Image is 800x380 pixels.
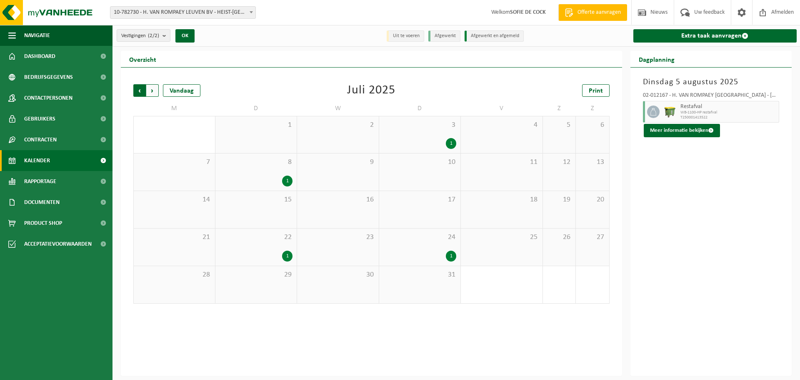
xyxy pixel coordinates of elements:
td: Z [576,101,609,116]
count: (2/2) [148,33,159,38]
span: Dashboard [24,46,55,67]
span: 1 [220,121,293,130]
span: Kalender [24,150,50,171]
span: 24 [383,233,457,242]
span: Volgende [146,84,159,97]
span: 8 [220,158,293,167]
a: Extra taak aanvragen [633,29,797,43]
div: 1 [446,251,456,262]
h3: Dinsdag 5 augustus 2025 [643,76,780,88]
span: WB-1100-HP restafval [680,110,777,115]
div: Vandaag [163,84,200,97]
span: Navigatie [24,25,50,46]
span: Contracten [24,129,57,150]
span: Print [589,88,603,94]
h2: Overzicht [121,51,165,67]
div: 1 [446,138,456,149]
span: Restafval [680,103,777,110]
span: 30 [301,270,375,279]
span: Vestigingen [121,30,159,42]
span: 13 [580,158,605,167]
span: 6 [580,121,605,130]
li: Uit te voeren [387,30,424,42]
span: 28 [138,270,211,279]
span: 12 [547,158,572,167]
span: 10-782730 - H. VAN ROMPAEY LEUVEN BV - HEIST-OP-DEN-BERG [110,7,255,18]
span: 19 [547,195,572,204]
div: 02-012167 - H. VAN ROMPAEY [GEOGRAPHIC_DATA] - [GEOGRAPHIC_DATA] [643,93,780,101]
td: D [215,101,297,116]
span: 25 [465,233,538,242]
span: Vorige [133,84,146,97]
div: 1 [282,251,292,262]
span: Offerte aanvragen [575,8,623,17]
td: Z [543,101,576,116]
span: 10 [383,158,457,167]
span: Rapportage [24,171,56,192]
span: 10-782730 - H. VAN ROMPAEY LEUVEN BV - HEIST-OP-DEN-BERG [110,6,256,19]
td: M [133,101,215,116]
span: 21 [138,233,211,242]
span: 5 [547,121,572,130]
div: Juli 2025 [347,84,395,97]
span: 18 [465,195,538,204]
a: Print [582,84,610,97]
span: 9 [301,158,375,167]
div: 1 [282,176,292,186]
a: Offerte aanvragen [558,4,627,21]
span: 27 [580,233,605,242]
span: 20 [580,195,605,204]
button: Vestigingen(2/2) [117,29,170,42]
td: W [297,101,379,116]
li: Afgewerkt [428,30,460,42]
span: 22 [220,233,293,242]
span: 11 [465,158,538,167]
span: 29 [220,270,293,279]
span: 7 [138,158,211,167]
span: 3 [383,121,457,130]
span: T250001413522 [680,115,777,120]
span: 2 [301,121,375,130]
span: Acceptatievoorwaarden [24,234,92,254]
span: 14 [138,195,211,204]
li: Afgewerkt en afgemeld [465,30,524,42]
img: WB-1100-HPE-GN-50 [664,106,676,118]
span: 26 [547,233,572,242]
strong: SOFIE DE COCK [510,9,546,15]
span: Contactpersonen [24,88,72,108]
span: 31 [383,270,457,279]
span: Product Shop [24,213,62,234]
span: Documenten [24,192,60,213]
button: Meer informatie bekijken [644,124,720,137]
span: Gebruikers [24,108,55,129]
span: 4 [465,121,538,130]
span: 15 [220,195,293,204]
td: D [379,101,461,116]
button: OK [175,29,195,43]
span: 23 [301,233,375,242]
span: 16 [301,195,375,204]
h2: Dagplanning [630,51,683,67]
span: Bedrijfsgegevens [24,67,73,88]
td: V [461,101,543,116]
span: 17 [383,195,457,204]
